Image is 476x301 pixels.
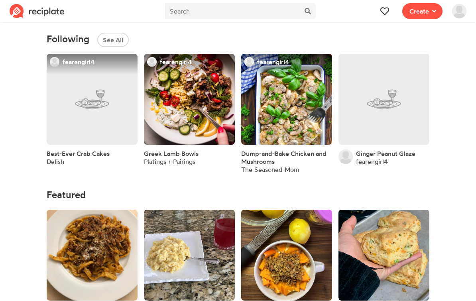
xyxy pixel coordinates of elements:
[47,189,429,200] h4: Featured
[47,150,110,157] a: Best-Ever Crab Cakes
[338,150,353,164] img: User's avatar
[89,34,129,42] a: See All
[97,33,129,47] button: See All
[10,4,65,18] img: Reciplate
[452,4,466,18] img: User's avatar
[402,3,443,19] button: Create
[165,3,300,19] input: Search
[356,150,415,157] a: Ginger Peanut Glaze
[409,6,429,16] span: Create
[47,157,110,165] div: Delish
[356,157,388,165] a: fearengirl4
[144,150,199,157] a: Greek Lamb Bowls
[47,33,89,44] span: Following
[144,157,199,165] div: Platings + Pairings
[241,150,327,165] span: Dump-and-Bake Chicken and Mushrooms
[241,150,332,165] a: Dump-and-Bake Chicken and Mushrooms
[241,165,332,173] div: The Seasoned Mom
